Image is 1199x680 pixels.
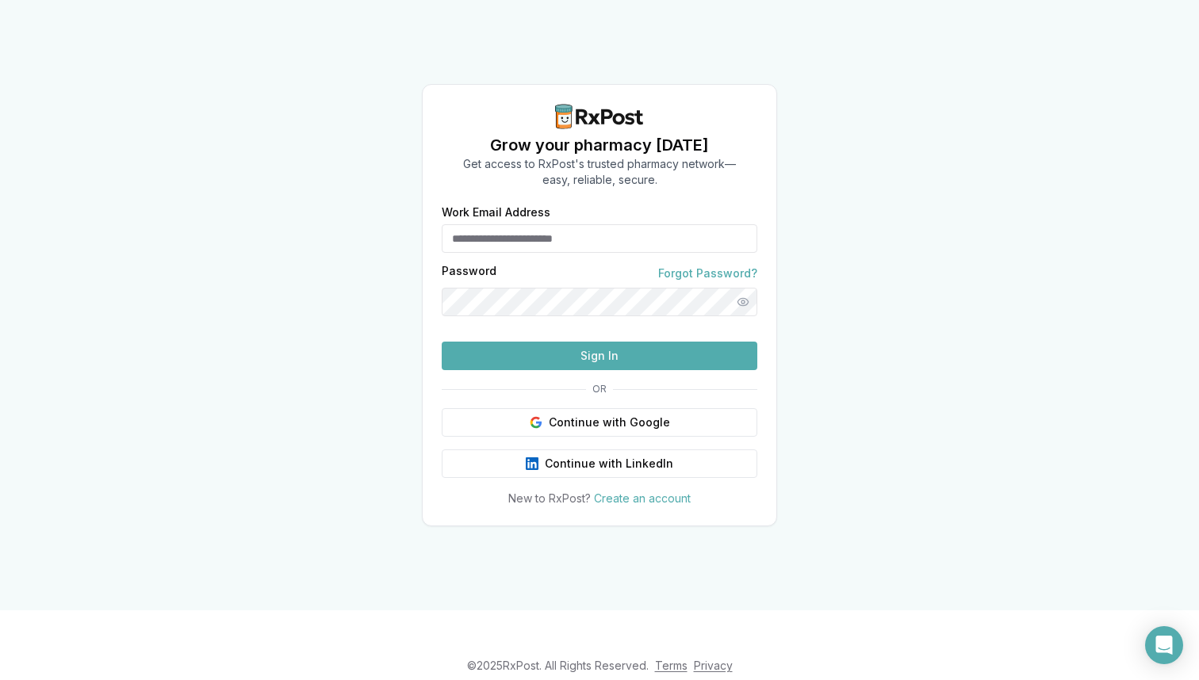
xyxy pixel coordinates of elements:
a: Privacy [694,659,733,672]
p: Get access to RxPost's trusted pharmacy network— easy, reliable, secure. [463,156,736,188]
label: Password [442,266,496,281]
img: LinkedIn [526,457,538,470]
img: RxPost Logo [549,104,650,129]
button: Continue with LinkedIn [442,449,757,478]
a: Terms [655,659,688,672]
span: OR [586,383,613,395]
label: Work Email Address [442,207,757,218]
button: Sign In [442,342,757,370]
div: Open Intercom Messenger [1145,626,1183,664]
h1: Grow your pharmacy [DATE] [463,134,736,156]
a: Create an account [594,491,691,505]
span: New to RxPost? [508,491,591,505]
button: Continue with Google [442,408,757,437]
a: Forgot Password? [658,266,757,281]
button: Show password [729,288,757,316]
img: Google [530,416,542,429]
